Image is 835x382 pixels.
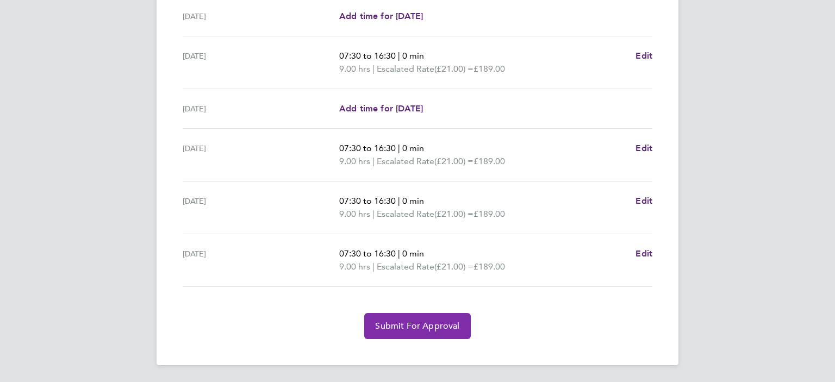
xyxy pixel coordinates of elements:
div: [DATE] [183,195,339,221]
span: 0 min [402,196,424,206]
span: Submit For Approval [375,321,459,331]
button: Submit For Approval [364,313,470,339]
span: | [372,209,375,219]
div: [DATE] [183,142,339,168]
span: Edit [635,143,652,153]
span: Edit [635,248,652,259]
div: [DATE] [183,49,339,76]
a: Add time for [DATE] [339,10,423,23]
span: Escalated Rate [377,260,434,273]
span: £189.00 [473,64,505,74]
span: 0 min [402,143,424,153]
span: 9.00 hrs [339,64,370,74]
span: 9.00 hrs [339,261,370,272]
span: 9.00 hrs [339,156,370,166]
span: £189.00 [473,261,505,272]
span: £189.00 [473,209,505,219]
span: (£21.00) = [434,156,473,166]
a: Edit [635,195,652,208]
span: (£21.00) = [434,64,473,74]
span: Escalated Rate [377,208,434,221]
span: | [372,64,375,74]
a: Edit [635,142,652,155]
span: 07:30 to 16:30 [339,248,396,259]
a: Edit [635,247,652,260]
span: | [398,51,400,61]
div: [DATE] [183,247,339,273]
div: [DATE] [183,10,339,23]
span: | [398,143,400,153]
span: Escalated Rate [377,155,434,168]
span: Escalated Rate [377,62,434,76]
span: 9.00 hrs [339,209,370,219]
span: £189.00 [473,156,505,166]
span: Add time for [DATE] [339,11,423,21]
span: 07:30 to 16:30 [339,196,396,206]
span: Edit [635,196,652,206]
span: (£21.00) = [434,261,473,272]
span: Edit [635,51,652,61]
span: | [372,156,375,166]
span: | [398,196,400,206]
a: Edit [635,49,652,62]
span: 0 min [402,51,424,61]
a: Add time for [DATE] [339,102,423,115]
span: | [372,261,375,272]
span: (£21.00) = [434,209,473,219]
span: | [398,248,400,259]
div: [DATE] [183,102,339,115]
span: 07:30 to 16:30 [339,143,396,153]
span: 0 min [402,248,424,259]
span: 07:30 to 16:30 [339,51,396,61]
span: Add time for [DATE] [339,103,423,114]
